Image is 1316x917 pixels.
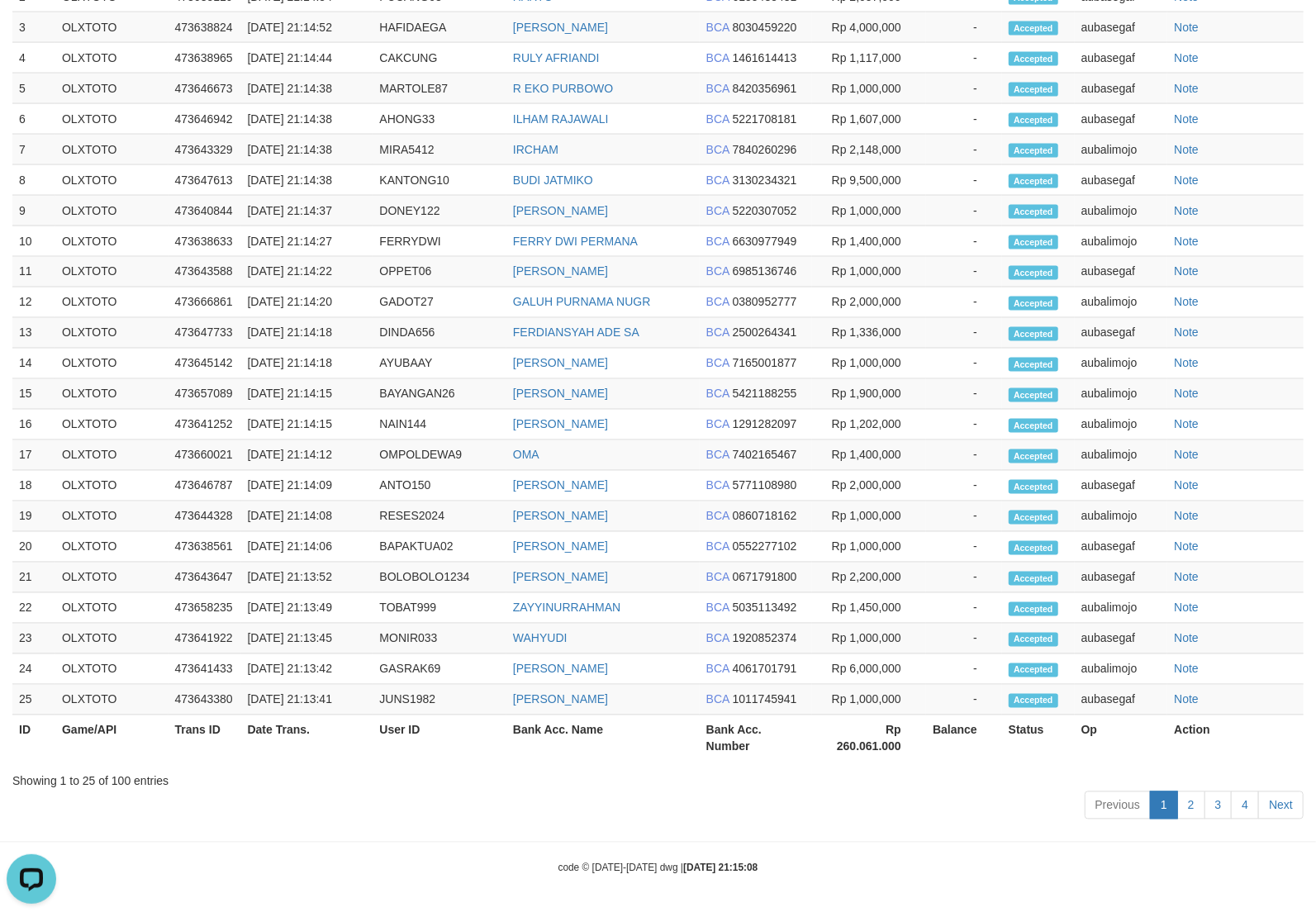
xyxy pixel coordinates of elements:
td: Rp 1,000,000 [812,501,926,532]
a: Note [1174,632,1199,645]
td: 473638561 [169,532,241,563]
td: 473647733 [169,318,241,349]
td: Rp 1,000,000 [812,196,926,226]
span: Copy 2500264341 to clipboard [733,326,797,340]
td: 5 [12,74,55,104]
td: aubasegaf [1075,532,1168,563]
span: Accepted [1009,144,1058,158]
td: GASRAK69 [373,654,506,685]
a: 4 [1231,791,1259,820]
span: Copy 5421188255 to clipboard [733,387,797,401]
td: BAYANGAN26 [373,379,506,410]
td: - [926,226,1002,257]
td: 10 [12,226,55,257]
td: aubalimojo [1075,349,1168,379]
td: aubalimojo [1075,593,1168,624]
span: Accepted [1009,480,1058,494]
td: 473646787 [169,471,241,501]
a: Note [1174,571,1199,584]
td: 473657089 [169,379,241,410]
span: Accepted [1009,633,1058,647]
a: [PERSON_NAME] [513,663,608,676]
td: 473638824 [169,12,241,43]
a: Note [1174,693,1199,706]
td: 473645142 [169,349,241,379]
span: Copy 7840260296 to clipboard [733,143,797,156]
td: 473643329 [169,135,241,165]
a: Note [1174,601,1199,615]
td: [DATE] 21:14:38 [241,74,373,104]
td: AHONG33 [373,104,506,135]
td: 8 [12,165,55,196]
td: 23 [12,624,55,654]
a: Note [1174,82,1199,95]
td: 19 [12,501,55,532]
td: aubalimojo [1075,379,1168,410]
span: BCA [706,326,729,340]
span: BCA [706,601,729,615]
span: BCA [706,479,729,492]
span: Accepted [1009,388,1058,402]
td: aubalimojo [1075,226,1168,257]
span: Copy 3130234321 to clipboard [733,173,797,187]
td: - [926,287,1002,318]
span: BCA [706,296,729,309]
a: Note [1174,449,1199,462]
a: [PERSON_NAME] [513,510,608,523]
span: Accepted [1009,511,1058,525]
a: Note [1174,479,1199,492]
td: OLXTOTO [55,624,169,654]
span: Accepted [1009,205,1058,219]
td: 20 [12,532,55,563]
td: 473646942 [169,104,241,135]
td: AYUBAAY [373,349,506,379]
td: [DATE] 21:14:37 [241,196,373,226]
span: Copy 6630977949 to clipboard [733,235,797,248]
td: NAIN144 [373,410,506,440]
span: Copy 0671791800 to clipboard [733,571,797,584]
td: 473660021 [169,440,241,471]
span: BCA [706,173,729,187]
td: [DATE] 21:14:22 [241,257,373,287]
td: OLXTOTO [55,349,169,379]
span: Accepted [1009,52,1058,66]
td: [DATE] 21:14:44 [241,43,373,74]
td: OLXTOTO [55,563,169,593]
td: OLXTOTO [55,532,169,563]
td: OLXTOTO [55,440,169,471]
td: [DATE] 21:13:49 [241,593,373,624]
span: BCA [706,387,729,401]
td: - [926,654,1002,685]
td: 22 [12,593,55,624]
td: 473640844 [169,196,241,226]
span: Accepted [1009,358,1058,372]
td: OLXTOTO [55,685,169,715]
td: 12 [12,287,55,318]
td: KANTONG10 [373,165,506,196]
td: - [926,532,1002,563]
span: Copy 1291282097 to clipboard [733,418,797,431]
td: OLXTOTO [55,104,169,135]
td: - [926,593,1002,624]
td: HAFIDAEGA [373,12,506,43]
span: Accepted [1009,541,1058,555]
td: Rp 1,400,000 [812,440,926,471]
td: 4 [12,43,55,74]
a: ILHAM RAJAWALI [513,112,609,126]
span: BCA [706,632,729,645]
a: IRCHAM [513,143,558,156]
a: [PERSON_NAME] [513,21,608,34]
a: [PERSON_NAME] [513,479,608,492]
td: Rp 9,500,000 [812,165,926,196]
a: [PERSON_NAME] [513,540,608,554]
span: Copy 5771108980 to clipboard [733,479,797,492]
td: aubasegaf [1075,471,1168,501]
td: - [926,410,1002,440]
td: 473643647 [169,563,241,593]
a: Note [1174,235,1199,248]
span: Accepted [1009,235,1058,249]
td: OMPOLDEWA9 [373,440,506,471]
span: Copy 8030459220 to clipboard [733,21,797,34]
td: 13 [12,318,55,349]
span: Copy 1461614413 to clipboard [733,51,797,64]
